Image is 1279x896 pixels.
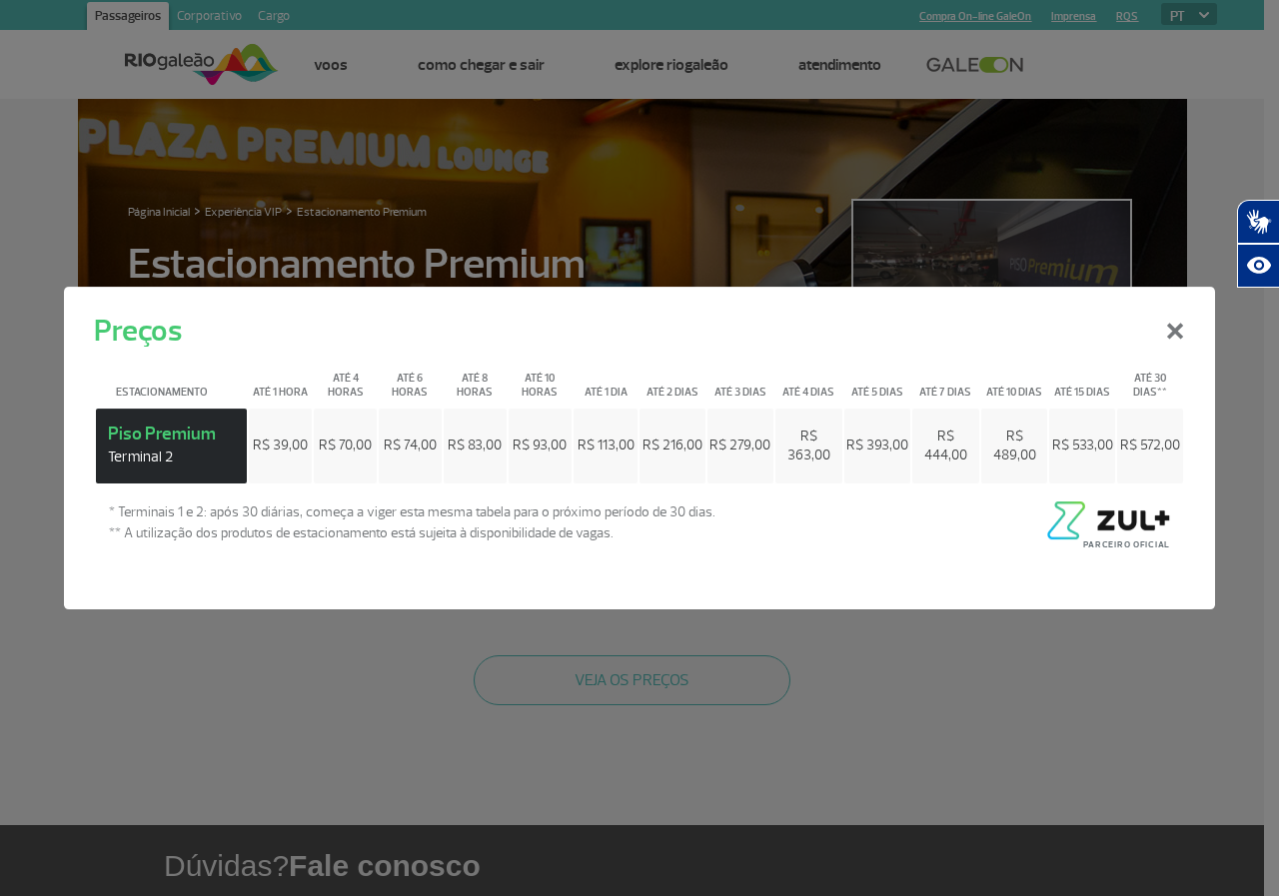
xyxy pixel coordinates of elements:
span: Parceiro Oficial [1083,539,1170,550]
th: Até 10 dias [981,356,1048,407]
span: R$ 93,00 [513,437,567,453]
span: R$ 74,00 [384,437,437,453]
img: logo-zul-black.png [1042,501,1170,539]
span: R$ 216,00 [642,437,702,453]
span: R$ 70,00 [319,437,372,453]
span: R$ 279,00 [709,437,770,453]
span: R$ 113,00 [578,437,635,453]
span: R$ 83,00 [448,437,502,453]
div: Plugin de acessibilidade da Hand Talk. [1237,200,1279,288]
span: R$ 572,00 [1120,437,1180,453]
th: Até 3 dias [707,356,773,407]
span: R$ 363,00 [787,428,830,464]
span: R$ 489,00 [993,428,1036,464]
th: Até 4 horas [314,356,377,407]
th: Até 4 dias [775,356,842,407]
th: Estacionamento [96,356,247,407]
button: Abrir recursos assistivos. [1237,244,1279,288]
th: Até 15 dias [1049,356,1115,407]
strong: Piso Premium [108,423,235,466]
button: Close [1149,293,1201,365]
th: Até 2 dias [639,356,705,407]
th: Até 7 dias [912,356,979,407]
th: Até 6 horas [379,356,442,407]
span: R$ 39,00 [253,437,308,453]
th: Até 1 dia [574,356,638,407]
th: Até 30 dias** [1117,356,1183,407]
span: R$ 533,00 [1052,437,1113,453]
th: Até 8 horas [444,356,507,407]
span: ** A utilização dos produtos de estacionamento está sujeita à disponibilidade de vagas. [109,522,715,543]
span: R$ 393,00 [846,437,908,453]
th: Até 5 dias [844,356,910,407]
span: R$ 444,00 [924,428,967,464]
th: Até 1 hora [249,356,313,407]
h5: Preços [94,309,182,354]
span: * Terminais 1 e 2: após 30 diárias, começa a viger esta mesma tabela para o próximo período de 30... [109,501,715,522]
span: Terminal 2 [108,448,235,466]
th: Até 10 horas [509,356,572,407]
button: Abrir tradutor de língua de sinais. [1237,200,1279,244]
